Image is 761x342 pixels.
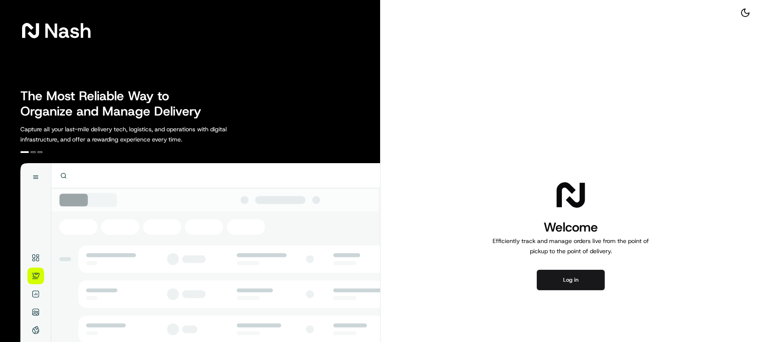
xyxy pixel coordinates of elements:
p: Efficiently track and manage orders live from the point of pickup to the point of delivery. [489,236,652,256]
span: Nash [44,22,91,39]
button: Log in [537,270,605,290]
h1: Welcome [489,219,652,236]
h2: The Most Reliable Way to Organize and Manage Delivery [20,88,211,119]
p: Capture all your last-mile delivery tech, logistics, and operations with digital infrastructure, ... [20,124,265,144]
